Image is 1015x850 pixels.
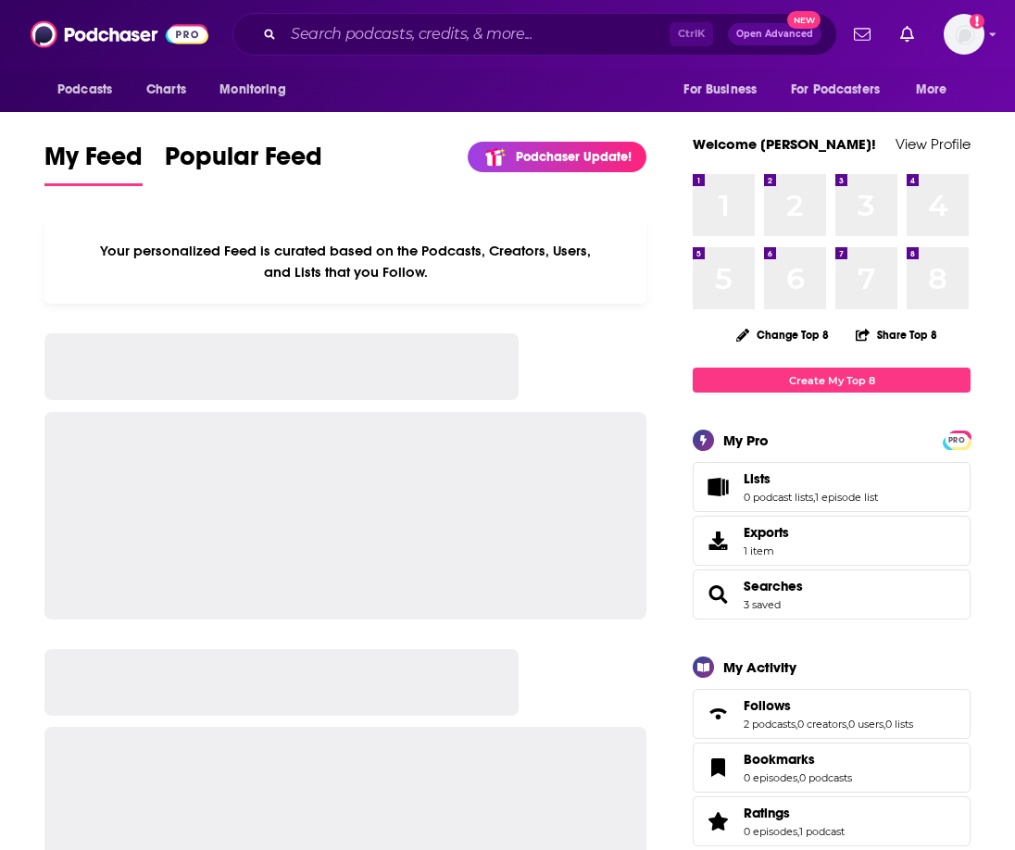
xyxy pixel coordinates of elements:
input: Search podcasts, credits, & more... [283,19,670,49]
a: 0 podcasts [799,771,852,784]
span: , [813,491,815,504]
span: For Business [683,77,757,103]
span: , [796,718,797,731]
div: My Pro [723,431,769,449]
button: open menu [44,72,136,107]
div: Your personalized Feed is curated based on the Podcasts, Creators, Users, and Lists that you Follow. [44,219,646,304]
span: 1 item [744,544,789,557]
button: Change Top 8 [725,323,840,346]
a: PRO [946,432,968,446]
span: Bookmarks [693,743,971,793]
img: User Profile [944,14,984,55]
span: More [916,77,947,103]
span: Lists [693,462,971,512]
a: Create My Top 8 [693,368,971,393]
div: Search podcasts, credits, & more... [232,13,837,56]
span: Searches [693,569,971,619]
a: 0 podcast lists [744,491,813,504]
a: 1 episode list [815,491,878,504]
span: PRO [946,433,968,447]
button: open menu [670,72,780,107]
a: Exports [693,516,971,566]
span: , [883,718,885,731]
a: Welcome [PERSON_NAME]! [693,135,876,153]
span: New [787,11,821,29]
a: 0 episodes [744,771,797,784]
img: Podchaser - Follow, Share and Rate Podcasts [31,17,208,52]
span: , [797,825,799,838]
a: Lists [744,470,878,487]
a: Popular Feed [165,141,322,186]
a: 1 podcast [799,825,845,838]
button: open menu [207,72,309,107]
a: 0 creators [797,718,846,731]
a: Lists [699,474,736,500]
span: Monitoring [219,77,285,103]
span: Popular Feed [165,141,322,183]
a: 2 podcasts [744,718,796,731]
a: Follows [744,697,913,714]
span: Lists [744,470,771,487]
span: Charts [146,77,186,103]
a: Charts [134,72,197,107]
a: Ratings [699,808,736,834]
a: 0 episodes [744,825,797,838]
a: Show notifications dropdown [846,19,878,50]
span: Ratings [693,796,971,846]
a: View Profile [896,135,971,153]
a: Show notifications dropdown [893,19,921,50]
p: Podchaser Update! [516,149,632,165]
button: Share Top 8 [855,317,938,353]
span: Bookmarks [744,751,815,768]
a: 0 users [848,718,883,731]
a: Searches [699,581,736,607]
a: Searches [744,578,803,594]
span: Logged in as Ashley_Beenen [944,14,984,55]
span: Podcasts [57,77,112,103]
a: Bookmarks [744,751,852,768]
button: Open AdvancedNew [728,23,821,45]
svg: Add a profile image [970,14,984,29]
span: Ctrl K [670,22,713,46]
span: Exports [699,528,736,554]
span: Open Advanced [736,30,813,39]
span: Exports [744,524,789,541]
a: Bookmarks [699,755,736,781]
div: My Activity [723,658,796,676]
span: For Podcasters [791,77,880,103]
button: open menu [779,72,907,107]
a: Follows [699,701,736,727]
span: , [846,718,848,731]
a: 3 saved [744,598,781,611]
span: , [797,771,799,784]
a: My Feed [44,141,143,186]
button: open menu [903,72,971,107]
button: Show profile menu [944,14,984,55]
span: Follows [693,689,971,739]
span: My Feed [44,141,143,183]
a: Ratings [744,805,845,821]
span: Follows [744,697,791,714]
span: Ratings [744,805,790,821]
a: 0 lists [885,718,913,731]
